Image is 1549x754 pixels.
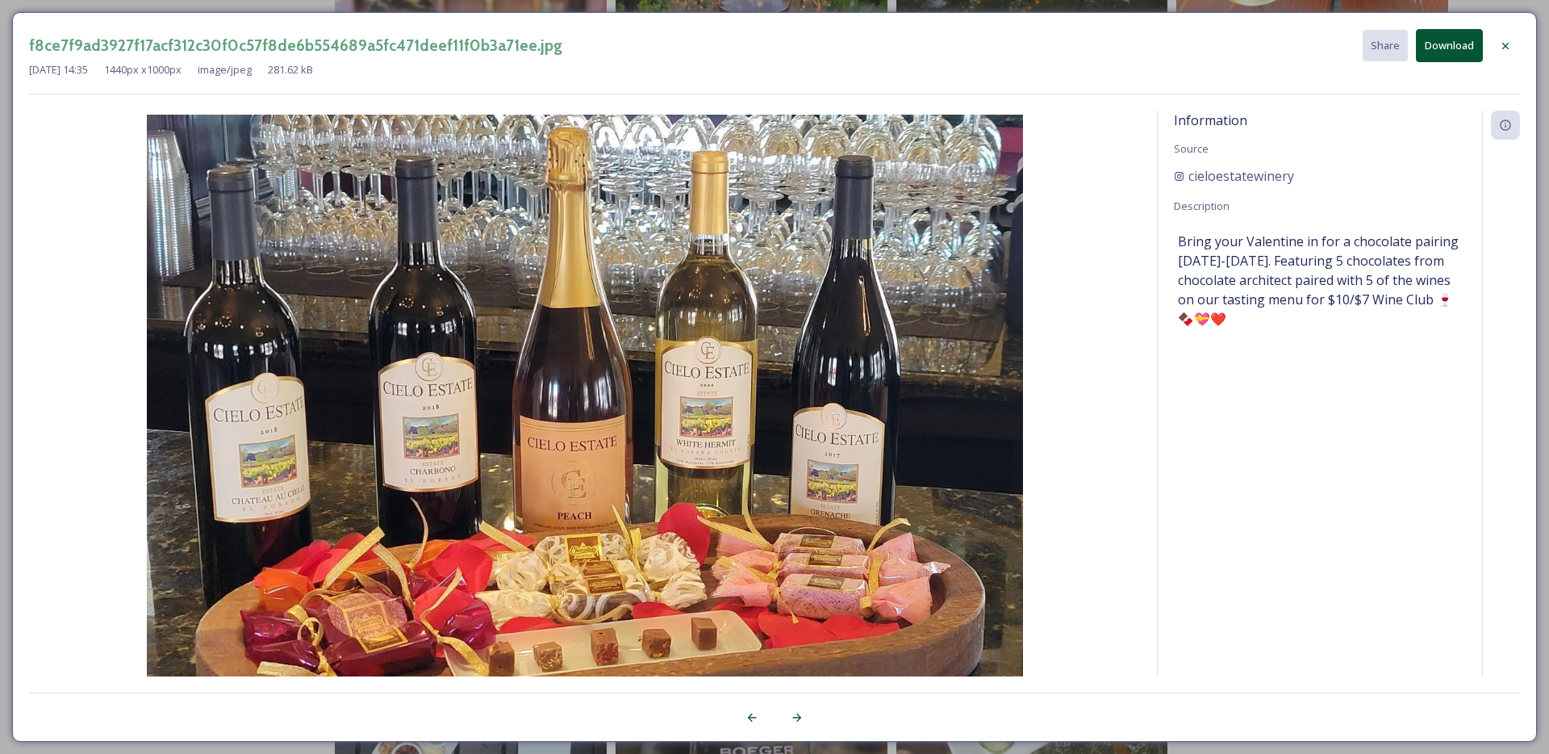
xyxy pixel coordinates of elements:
[1178,232,1462,329] span: Bring your Valentine in for a chocolate pairing [DATE]-[DATE]. Featuring 5 chocolates from chocol...
[1363,30,1408,61] button: Share
[268,62,313,77] span: 281.62 kB
[29,34,562,57] h3: f8ce7f9ad3927f17acf312c30f0c57f8de6b554689a5fc471deef11f0b3a71ee.jpg
[1174,199,1230,213] span: Description
[1188,166,1294,186] span: cieloestatewinery
[1174,111,1247,129] span: Information
[198,62,252,77] span: image/jpeg
[29,62,88,77] span: [DATE] 14:35
[1174,166,1466,186] a: cieloestatewinery
[29,115,1141,723] img: f8ce7f9ad3927f17acf312c30f0c57f8de6b554689a5fc471deef11f0b3a71ee.jpg
[104,62,182,77] span: 1440 px x 1000 px
[1174,141,1209,156] span: Source
[1416,29,1483,62] button: Download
